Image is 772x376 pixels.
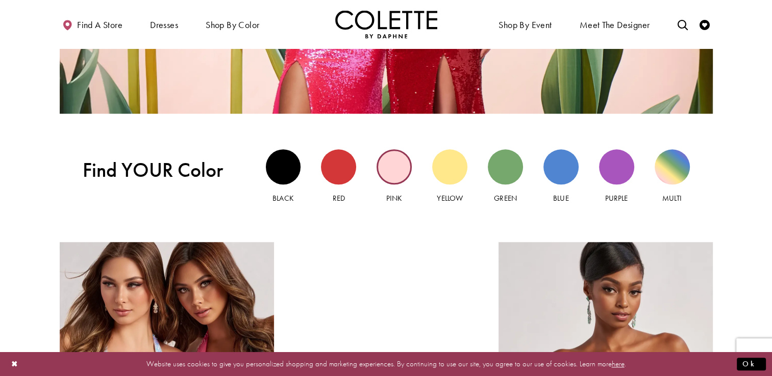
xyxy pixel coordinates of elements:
button: Submit Dialog [737,358,766,370]
span: Black [272,193,293,203]
div: Blue view [543,149,579,184]
a: Green view Green [488,149,523,204]
span: Blue [553,193,568,203]
a: Blue view Blue [543,149,579,204]
span: Meet the designer [580,20,650,30]
span: Shop by color [203,10,262,38]
span: Red [333,193,345,203]
span: Purple [605,193,628,203]
div: Green view [488,149,523,184]
a: Multi view Multi [655,149,690,204]
a: Yellow view Yellow [432,149,467,204]
a: Red view Red [321,149,356,204]
span: Shop by color [206,20,259,30]
a: here [612,359,625,369]
button: Close Dialog [6,355,23,373]
div: Yellow view [432,149,467,184]
div: Purple view [599,149,634,184]
a: Check Wishlist [697,10,712,38]
a: Toggle search [675,10,690,38]
span: Green [494,193,516,203]
span: Find a store [77,20,122,30]
div: Black view [266,149,301,184]
div: Pink view [377,149,412,184]
img: Colette by Daphne [335,10,437,38]
a: Find a store [60,10,125,38]
div: Red view [321,149,356,184]
span: Shop By Event [496,10,554,38]
a: Pink view Pink [377,149,412,204]
span: Yellow [437,193,462,203]
div: Multi view [655,149,690,184]
a: Purple view Purple [599,149,634,204]
span: Pink [386,193,402,203]
span: Multi [662,193,682,203]
span: Dresses [150,20,178,30]
p: Website uses cookies to give you personalized shopping and marketing experiences. By continuing t... [73,357,699,371]
span: Dresses [147,10,181,38]
a: Visit Home Page [335,10,437,38]
a: Black view Black [266,149,301,204]
span: Shop By Event [499,20,552,30]
span: Find YOUR Color [83,158,243,182]
a: Meet the designer [577,10,653,38]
